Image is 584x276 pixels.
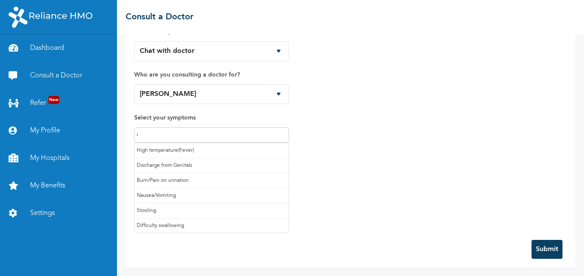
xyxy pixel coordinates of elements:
p: Nausea/Vomiting [137,190,286,201]
p: Stooling [137,205,286,216]
h2: Consult a Doctor [126,11,194,24]
img: RelianceHMO's Logo [9,6,92,28]
p: Difficulty swallowing [137,221,286,231]
button: Submit [532,240,562,259]
label: Select your symptoms [134,113,289,123]
p: Discharge from Genitals [137,160,286,171]
label: Who are you consulting a doctor for? [134,70,289,80]
span: New [48,96,59,104]
p: Burn/Pain on urination [137,175,286,186]
p: High temperature(Fever) [137,145,286,156]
